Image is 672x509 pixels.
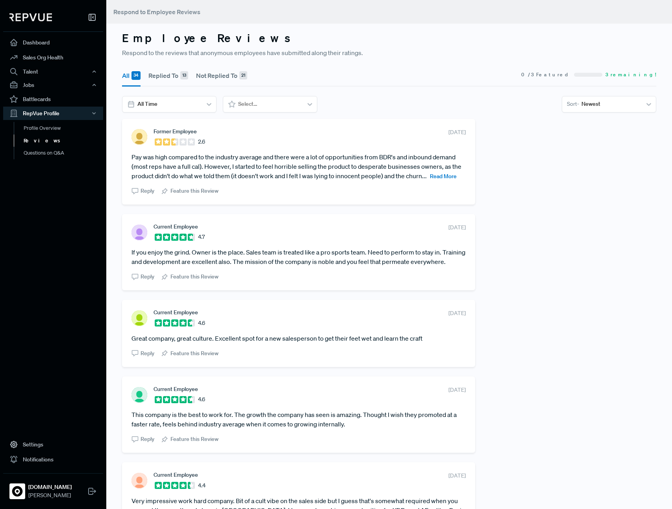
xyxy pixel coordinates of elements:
[14,122,114,135] a: Profile Overview
[154,472,198,478] span: Current Employee
[198,138,205,146] span: 2.6
[3,437,103,452] a: Settings
[141,435,154,443] span: Reply
[448,472,466,480] span: [DATE]
[3,452,103,467] a: Notifications
[3,92,103,107] a: Battlecards
[3,50,103,65] a: Sales Org Health
[170,187,218,195] span: Feature this Review
[3,473,103,503] a: Owner.com[DOMAIN_NAME][PERSON_NAME]
[131,247,466,266] article: If you enjoy the grind. Owner is the place. Sales team is treated like a pro sports team. Need to...
[28,491,72,500] span: [PERSON_NAME]
[448,386,466,394] span: [DATE]
[122,48,656,57] p: Respond to the reviews that anonymous employees have submitted along their ratings.
[122,31,656,45] h3: Employee Reviews
[154,128,197,135] span: Former Employee
[196,65,247,87] button: Not Replied To 21
[14,135,114,147] a: Reviews
[198,319,205,327] span: 4.6
[198,395,205,404] span: 4.6
[170,435,218,443] span: Feature this Review
[154,223,198,230] span: Current Employee
[131,152,466,181] article: Pay was high compared to the industry average and there were a lot of opportunities from BDR's an...
[141,187,154,195] span: Reply
[3,35,103,50] a: Dashboard
[131,334,466,343] article: Great company, great culture. Excellent spot for a new salesperson to get their feet wet and lear...
[198,481,205,490] span: 4.4
[122,65,141,87] button: All 34
[170,349,218,358] span: Feature this Review
[448,309,466,317] span: [DATE]
[148,65,188,87] button: Replied To 13
[154,309,198,315] span: Current Employee
[131,71,141,80] div: 34
[154,386,198,392] span: Current Employee
[605,71,656,78] span: 3 remaining!
[141,273,154,281] span: Reply
[170,273,218,281] span: Feature this Review
[448,128,466,136] span: [DATE]
[9,13,52,21] img: RepVue
[14,147,114,159] a: Questions on Q&A
[3,65,103,78] button: Talent
[3,78,103,92] button: Jobs
[430,173,457,180] span: Read More
[28,483,72,491] strong: [DOMAIN_NAME]
[198,233,205,241] span: 4.7
[11,485,24,498] img: Owner.com
[567,100,579,108] span: Sort -
[131,410,466,429] article: This company is the best to work for. The growth the company has seen is amazing. Thought I wish ...
[141,349,154,358] span: Reply
[521,71,571,78] span: 0 / 3 Featured
[448,223,466,232] span: [DATE]
[180,71,188,80] div: 13
[113,8,200,16] span: Respond to Employee Reviews
[3,107,103,120] button: RepVue Profile
[239,71,247,80] div: 21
